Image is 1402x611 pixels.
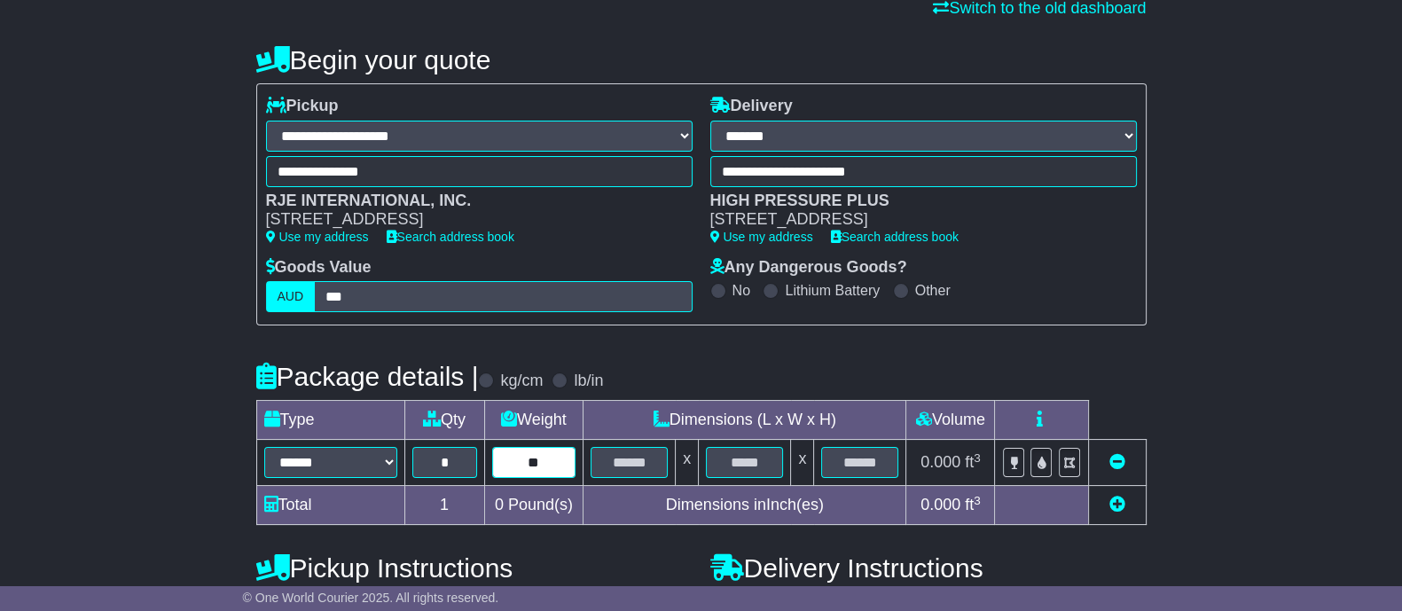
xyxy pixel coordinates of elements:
span: 0.000 [920,453,960,471]
h4: Delivery Instructions [710,553,1147,583]
h4: Begin your quote [256,45,1147,74]
td: 1 [404,486,484,525]
span: ft [965,496,981,513]
label: Pickup [266,97,339,116]
label: Delivery [710,97,793,116]
label: No [732,282,750,299]
a: Remove this item [1109,453,1125,471]
a: Search address book [831,230,959,244]
span: ft [965,453,981,471]
a: Use my address [710,230,813,244]
label: lb/in [574,372,603,391]
span: 0.000 [920,496,960,513]
div: [STREET_ADDRESS] [710,210,1119,230]
a: Search address book [387,230,514,244]
td: Volume [906,401,995,440]
div: RJE INTERNATIONAL, INC. [266,192,675,211]
label: AUD [266,281,316,312]
h4: Package details | [256,362,479,391]
td: Dimensions (L x W x H) [584,401,906,440]
label: Goods Value [266,258,372,278]
a: Use my address [266,230,369,244]
h4: Pickup Instructions [256,553,693,583]
a: Add new item [1109,496,1125,513]
td: Type [256,401,404,440]
td: Weight [484,401,584,440]
label: Any Dangerous Goods? [710,258,907,278]
sup: 3 [974,451,981,465]
td: x [676,440,699,486]
label: Other [915,282,951,299]
td: Pound(s) [484,486,584,525]
span: 0 [495,496,504,513]
td: x [791,440,814,486]
label: kg/cm [500,372,543,391]
td: Dimensions in Inch(es) [584,486,906,525]
span: © One World Courier 2025. All rights reserved. [243,591,499,605]
td: Qty [404,401,484,440]
sup: 3 [974,494,981,507]
td: Total [256,486,404,525]
div: [STREET_ADDRESS] [266,210,675,230]
label: Lithium Battery [785,282,880,299]
div: HIGH PRESSURE PLUS [710,192,1119,211]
